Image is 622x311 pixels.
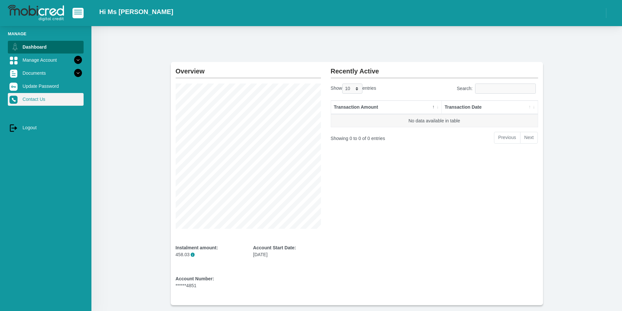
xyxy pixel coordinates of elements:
[8,54,84,66] a: Manage Account
[253,244,321,258] div: [DATE]
[8,31,84,37] li: Manage
[8,5,64,21] img: logo-mobicred.svg
[331,62,538,75] h2: Recently Active
[8,93,84,105] a: Contact Us
[8,80,84,92] a: Update Password
[253,245,296,250] b: Account Start Date:
[8,41,84,53] a: Dashboard
[442,101,538,114] th: Transaction Date: activate to sort column ascending
[191,253,195,257] span: i
[8,121,84,134] a: Logout
[8,67,84,79] a: Documents
[99,8,173,16] h2: Hi Ms [PERSON_NAME]
[475,84,536,94] input: Search:
[176,276,214,281] b: Account Number:
[176,62,321,75] h2: Overview
[342,84,362,94] select: Showentries
[331,131,411,142] div: Showing 0 to 0 of 0 entries
[176,245,218,250] b: Instalment amount:
[331,114,538,127] td: No data available in table
[331,84,376,94] label: Show entries
[457,84,538,94] label: Search:
[176,251,244,258] p: 458.03
[331,101,442,114] th: Transaction Amount: activate to sort column descending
